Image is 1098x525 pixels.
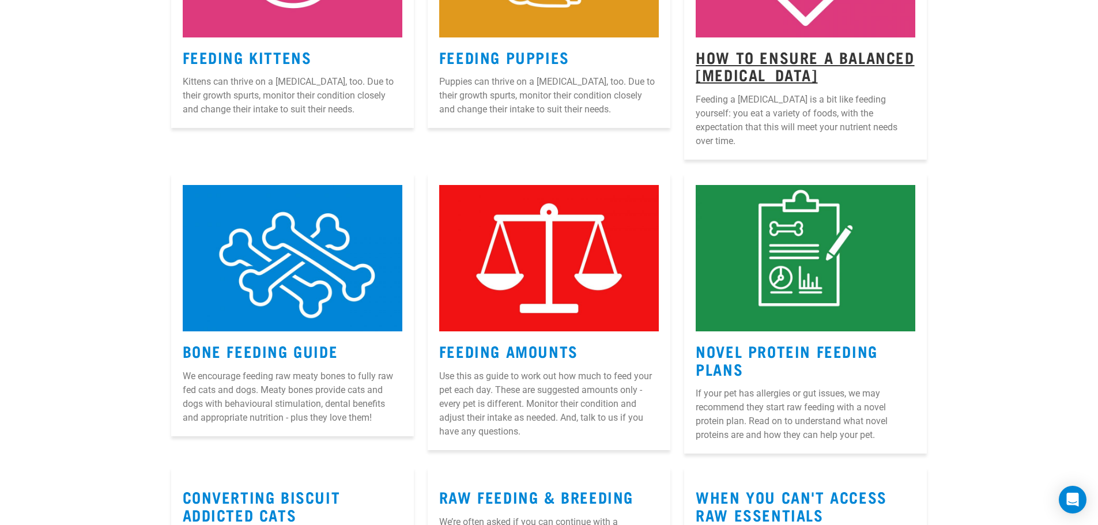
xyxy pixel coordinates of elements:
img: 6.jpg [183,185,402,331]
a: Raw Feeding & Breeding [439,492,633,501]
a: Novel Protein Feeding Plans [696,346,878,373]
p: Use this as guide to work out how much to feed your pet each day. These are suggested amounts onl... [439,369,659,439]
a: Converting Biscuit Addicted Cats [183,492,341,519]
p: Kittens can thrive on a [MEDICAL_DATA], too. Due to their growth spurts, monitor their condition ... [183,75,402,116]
a: Feeding Puppies [439,52,569,61]
p: If your pet has allergies or gut issues, we may recommend they start raw feeding with a novel pro... [696,387,915,442]
p: We encourage feeding raw meaty bones to fully raw fed cats and dogs. Meaty bones provide cats and... [183,369,402,425]
img: Instagram_Core-Brand_Wildly-Good-Nutrition-12.jpg [696,185,915,331]
a: Feeding Amounts [439,346,578,355]
p: Feeding a [MEDICAL_DATA] is a bit like feeding yourself: you eat a variety of foods, with the exp... [696,93,915,148]
div: Open Intercom Messenger [1059,486,1086,513]
a: When You Can't Access Raw Essentials [696,492,887,519]
a: How to Ensure a Balanced [MEDICAL_DATA] [696,52,914,79]
p: Puppies can thrive on a [MEDICAL_DATA], too. Due to their growth spurts, monitor their condition ... [439,75,659,116]
a: Feeding Kittens [183,52,312,61]
a: Bone Feeding Guide [183,346,338,355]
img: Instagram_Core-Brand_Wildly-Good-Nutrition-3.jpg [439,185,659,331]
